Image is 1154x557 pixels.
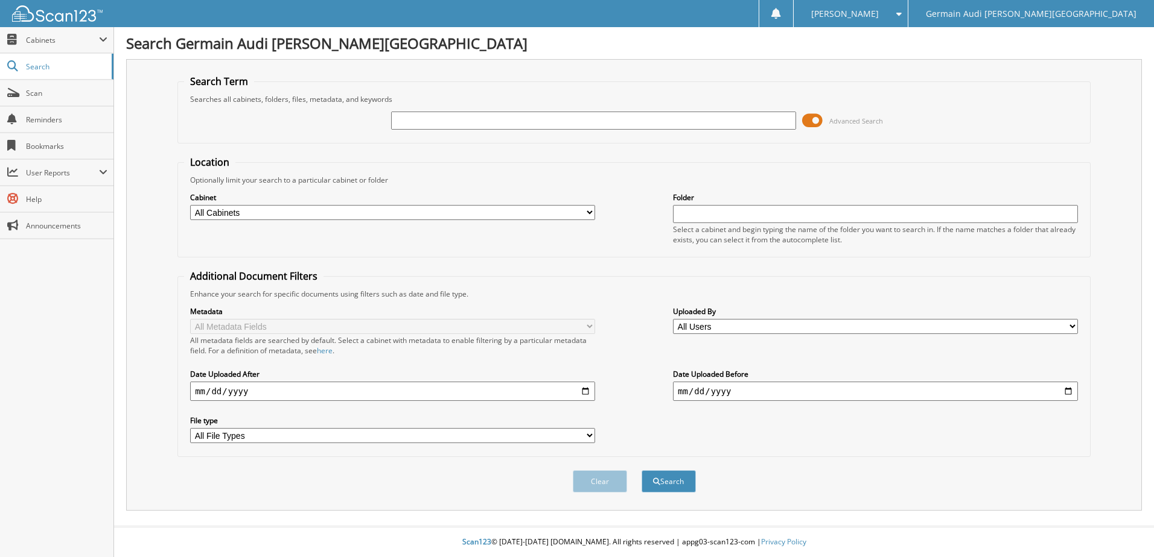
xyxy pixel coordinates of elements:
img: scan123-logo-white.svg [12,5,103,22]
span: Scan [26,88,107,98]
label: Date Uploaded After [190,369,595,379]
div: © [DATE]-[DATE] [DOMAIN_NAME]. All rights reserved | appg03-scan123-com | [114,527,1154,557]
div: Optionally limit your search to a particular cabinet or folder [184,175,1084,185]
span: Advanced Search [829,116,883,125]
span: Bookmarks [26,141,107,151]
label: Cabinet [190,192,595,203]
span: Help [26,194,107,204]
label: Date Uploaded Before [673,369,1078,379]
span: Search [26,61,106,72]
input: start [190,382,595,401]
h1: Search Germain Audi [PERSON_NAME][GEOGRAPHIC_DATA] [126,33,1142,53]
span: User Reports [26,168,99,178]
div: Searches all cabinets, folders, files, metadata, and keywords [184,94,1084,104]
label: Uploaded By [673,306,1078,316]
span: Cabinets [26,35,99,45]
legend: Search Term [184,75,254,88]
span: Germain Audi [PERSON_NAME][GEOGRAPHIC_DATA] [926,10,1136,17]
span: [PERSON_NAME] [811,10,879,17]
button: Search [642,470,696,492]
span: Scan123 [462,537,491,547]
label: File type [190,415,595,426]
div: Enhance your search for specific documents using filters such as date and file type. [184,289,1084,299]
legend: Location [184,156,235,169]
button: Clear [573,470,627,492]
div: Select a cabinet and begin typing the name of the folder you want to search in. If the name match... [673,224,1078,245]
a: here [317,345,333,356]
label: Metadata [190,306,595,316]
span: Announcements [26,221,107,231]
label: Folder [673,192,1078,203]
div: All metadata fields are searched by default. Select a cabinet with metadata to enable filtering b... [190,335,595,356]
span: Reminders [26,115,107,125]
a: Privacy Policy [761,537,806,547]
legend: Additional Document Filters [184,269,324,283]
input: end [673,382,1078,401]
